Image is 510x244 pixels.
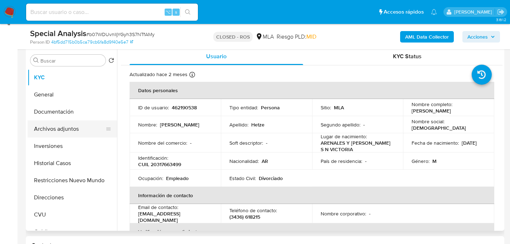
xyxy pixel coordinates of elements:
[51,39,133,45] a: 4bf5dd715b0b5ca79cb6fa8d9f40e5e7
[229,121,248,128] p: Apellido :
[365,158,366,164] p: -
[412,118,445,125] p: Nombre social :
[229,104,258,111] p: Tipo entidad :
[130,187,494,204] th: Información de contacto
[496,17,506,23] span: 3.161.2
[306,33,316,41] span: MID
[30,28,86,39] b: Special Analysis
[229,207,277,214] p: Teléfono de contacto :
[138,175,163,181] p: Ocupación :
[262,158,268,164] p: AR
[138,121,157,128] p: Nombre :
[229,175,256,181] p: Estado Civil :
[28,120,111,138] button: Archivos adjuntos
[130,223,494,240] th: Verificación y cumplimiento
[108,58,114,65] button: Volver al orden por defecto
[28,206,117,223] button: CVU
[431,9,437,15] a: Notificaciones
[321,121,360,128] p: Segundo apellido :
[138,140,187,146] p: Nombre del comercio :
[229,140,263,146] p: Soft descriptor :
[138,161,181,168] p: CUIL 20317663499
[28,189,117,206] button: Direcciones
[400,31,454,43] button: AML Data Collector
[412,140,459,146] p: Fecha de nacimiento :
[412,101,452,108] p: Nombre completo :
[369,210,370,217] p: -
[321,104,331,111] p: Sitio :
[363,121,365,128] p: -
[175,9,177,15] span: s
[412,158,429,164] p: Género :
[30,39,50,45] b: Person ID
[138,204,178,210] p: Email de contacto :
[28,69,117,86] button: KYC
[190,140,191,146] p: -
[321,140,392,153] p: ARENALES Y [PERSON_NAME] S N VICTORIA
[28,155,117,172] button: Historial Casos
[467,31,488,43] span: Acciones
[334,104,344,111] p: MLA
[28,103,117,120] button: Documentación
[160,121,199,128] p: [PERSON_NAME]
[28,138,117,155] button: Inversiones
[130,82,494,99] th: Datos personales
[384,8,424,16] span: Accesos rápidos
[261,104,280,111] p: Persona
[166,175,189,181] p: Empleado
[213,32,253,42] p: CLOSED - ROS
[321,210,366,217] p: Nombre corporativo :
[266,140,267,146] p: -
[138,210,209,223] p: [EMAIL_ADDRESS][DOMAIN_NAME]
[412,108,451,114] p: [PERSON_NAME]
[33,58,39,63] button: Buscar
[462,140,477,146] p: [DATE]
[229,158,259,164] p: Nacionalidad :
[229,214,260,220] p: (3436) 618215
[28,223,117,240] button: Créditos
[130,71,188,78] p: Actualizado hace 2 meses
[321,158,362,164] p: País de residencia :
[277,33,316,41] span: Riesgo PLD:
[462,31,500,43] button: Acciones
[28,172,117,189] button: Restricciones Nuevo Mundo
[259,175,283,181] p: Divorciado
[412,125,466,131] p: [DEMOGRAPHIC_DATA]
[172,104,197,111] p: 462190538
[26,8,198,17] input: Buscar usuario o caso...
[432,158,437,164] p: M
[86,31,155,38] span: # b07WDUvnlIjYGyh3S7NTfAMy
[454,9,495,15] p: facundo.marin@mercadolibre.com
[206,52,227,60] span: Usuario
[40,58,103,64] input: Buscar
[28,86,117,103] button: General
[165,9,171,15] span: ⌥
[321,133,367,140] p: Lugar de nacimiento :
[405,31,449,43] b: AML Data Collector
[138,104,169,111] p: ID de usuario :
[180,7,195,17] button: search-icon
[251,121,264,128] p: Hetze
[393,52,422,60] span: KYC Status
[138,155,168,161] p: Identificación :
[256,33,274,41] div: MLA
[497,8,505,16] a: Salir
